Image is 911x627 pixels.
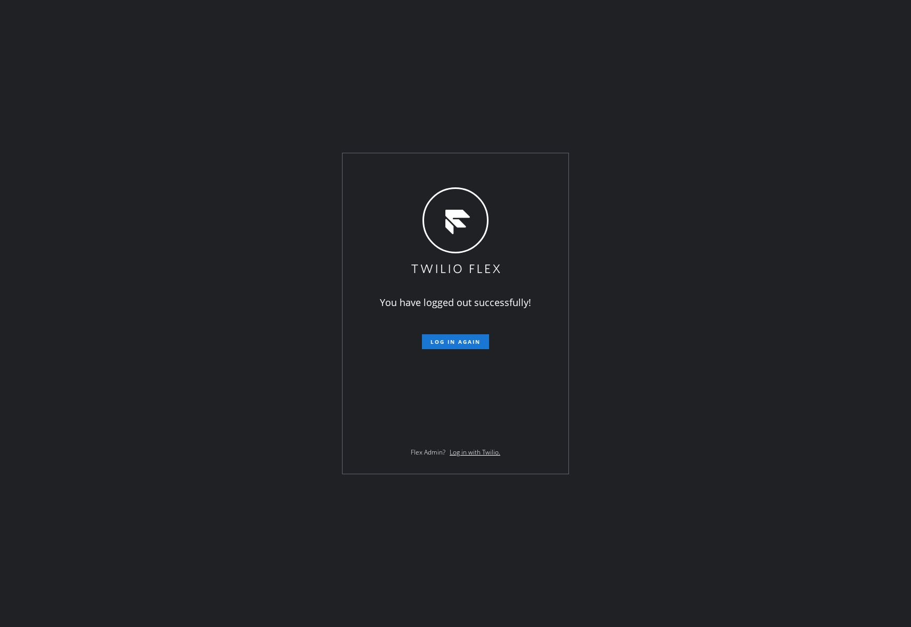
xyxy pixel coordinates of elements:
span: Log in again [430,338,481,345]
a: Log in with Twilio. [450,448,500,457]
span: Flex Admin? [411,448,445,457]
button: Log in again [422,334,489,349]
span: You have logged out successfully! [380,296,531,309]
